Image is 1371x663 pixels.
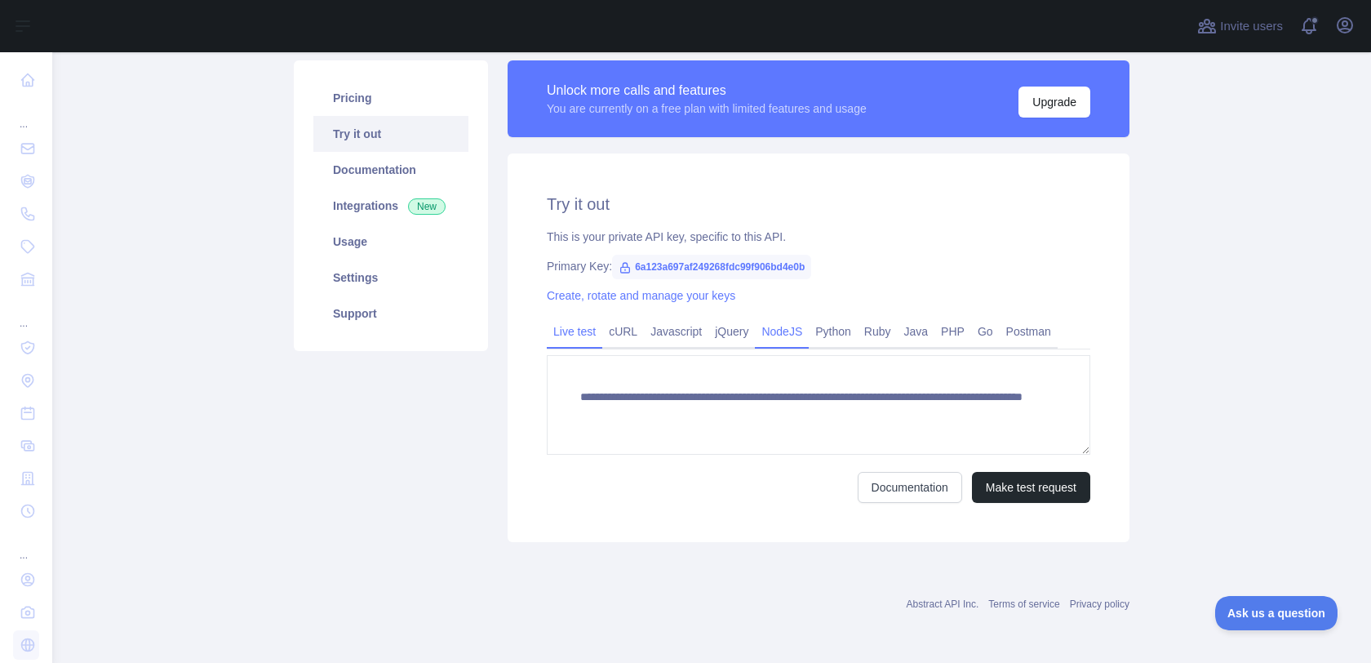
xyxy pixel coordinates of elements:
[971,318,1000,345] a: Go
[1070,598,1129,610] a: Privacy policy
[1194,13,1286,39] button: Invite users
[13,98,39,131] div: ...
[547,318,602,345] a: Live test
[858,318,898,345] a: Ruby
[1018,87,1090,118] button: Upgrade
[13,529,39,562] div: ...
[1215,596,1338,630] iframe: Toggle Customer Support
[1220,17,1283,36] span: Invite users
[547,289,735,302] a: Create, rotate and manage your keys
[708,318,755,345] a: jQuery
[907,598,979,610] a: Abstract API Inc.
[313,296,468,331] a: Support
[547,81,867,100] div: Unlock more calls and features
[602,318,644,345] a: cURL
[934,318,971,345] a: PHP
[972,472,1090,503] button: Make test request
[547,193,1090,216] h2: Try it out
[313,188,468,224] a: Integrations New
[408,198,446,215] span: New
[858,472,962,503] a: Documentation
[644,318,708,345] a: Javascript
[809,318,858,345] a: Python
[988,598,1059,610] a: Terms of service
[1000,318,1058,345] a: Postman
[612,255,811,279] span: 6a123a697af249268fdc99f906bd4e0b
[313,260,468,296] a: Settings
[547,100,867,117] div: You are currently on a free plan with limited features and usage
[313,80,468,116] a: Pricing
[13,297,39,330] div: ...
[547,258,1090,274] div: Primary Key:
[755,318,809,345] a: NodeJS
[547,229,1090,245] div: This is your private API key, specific to this API.
[313,116,468,152] a: Try it out
[898,318,935,345] a: Java
[313,224,468,260] a: Usage
[313,152,468,188] a: Documentation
